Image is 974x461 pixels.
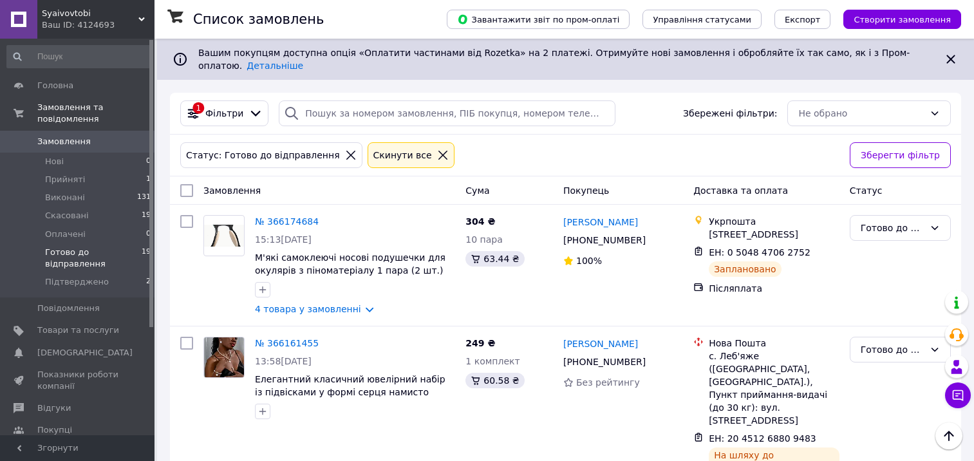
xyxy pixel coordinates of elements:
div: Ваш ID: 4124693 [42,19,155,31]
div: [PHONE_NUMBER] [561,353,648,371]
div: Не обрано [798,106,924,120]
span: Показники роботи компанії [37,369,119,392]
input: Пошук [6,45,152,68]
span: 249 ₴ [465,338,495,348]
div: Готово до відправлення [861,343,924,357]
span: Експорт [785,15,821,24]
input: Пошук за номером замовлення, ПІБ покупця, номером телефону, Email, номером накладної [279,100,615,126]
div: с. Леб'яже ([GEOGRAPHIC_DATA], [GEOGRAPHIC_DATA].), Пункт приймання-видачі (до 30 кг): вул. [STRE... [709,350,839,427]
span: Зберегти фільтр [861,148,940,162]
img: Фото товару [204,225,244,246]
span: 10 пара [465,234,502,245]
a: № 366174684 [255,216,319,227]
span: Cума [465,185,489,196]
span: Головна [37,80,73,91]
span: Товари та послуги [37,325,119,336]
span: Збережені фільтри: [683,107,777,120]
span: Відгуки [37,402,71,414]
span: Покупець [563,185,609,196]
span: 0 [146,229,151,240]
span: Прийняті [45,174,85,185]
span: Статус [850,185,883,196]
a: Детальніше [247,61,303,71]
div: [STREET_ADDRESS] [709,228,839,241]
span: Доставка та оплата [693,185,788,196]
a: № 366161455 [255,338,319,348]
button: Управління статусами [642,10,762,29]
span: Підтверджено [45,276,109,288]
span: Виконані [45,192,85,203]
span: Замовлення [37,136,91,147]
span: ЕН: 0 5048 4706 2752 [709,247,810,258]
a: Створити замовлення [830,14,961,24]
span: 0 [146,156,151,167]
a: [PERSON_NAME] [563,216,638,229]
div: [PHONE_NUMBER] [561,231,648,249]
div: 60.58 ₴ [465,373,524,388]
div: Готово до відправлення [861,221,924,235]
div: Cкинути все [371,148,435,162]
div: 63.44 ₴ [465,251,524,267]
span: 19 [142,210,151,221]
span: Вашим покупцям доступна опція «Оплатити частинами від Rozetka» на 2 платежі. Отримуйте нові замов... [198,48,910,71]
span: Замовлення [203,185,261,196]
span: [DEMOGRAPHIC_DATA] [37,347,133,359]
h1: Список замовлень [193,12,324,27]
button: Наверх [935,422,962,449]
span: 13:58[DATE] [255,356,312,366]
div: Статус: Готово до відправлення [183,148,342,162]
span: Завантажити звіт по пром-оплаті [457,14,619,25]
span: 15:13[DATE] [255,234,312,245]
span: 131 [137,192,151,203]
div: Укрпошта [709,215,839,228]
span: 100% [576,256,602,266]
span: Замовлення та повідомлення [37,102,155,125]
button: Експорт [774,10,831,29]
span: 304 ₴ [465,216,495,227]
span: Створити замовлення [854,15,951,24]
span: 1 [146,174,151,185]
a: Фото товару [203,337,245,378]
span: 2 [146,276,151,288]
span: 19 [142,247,151,270]
span: Скасовані [45,210,89,221]
img: Фото товару [204,337,244,377]
button: Зберегти фільтр [850,142,951,168]
span: Оплачені [45,229,86,240]
a: Елегантний класичний ювелірний набір із підвісками у формі серця намисто браслет сережки штучні п... [255,374,445,410]
span: Готово до відправлення [45,247,142,270]
span: Нові [45,156,64,167]
a: Фото товару [203,215,245,256]
span: Покупці [37,424,72,436]
span: Повідомлення [37,303,100,314]
a: [PERSON_NAME] [563,337,638,350]
button: Чат з покупцем [945,382,971,408]
div: Заплановано [709,261,782,277]
div: Післяплата [709,282,839,295]
span: Syaivovtobi [42,8,138,19]
button: Створити замовлення [843,10,961,29]
button: Завантажити звіт по пром-оплаті [447,10,630,29]
div: Нова Пошта [709,337,839,350]
a: М'які самоклеючі носові подушечки для окулярів з піноматеріалу 1 пара (2 шт.) [255,252,445,276]
span: Фільтри [205,107,243,120]
span: 1 комплект [465,356,520,366]
span: Без рейтингу [576,377,640,388]
span: ЕН: 20 4512 6880 9483 [709,433,816,444]
a: 4 товара у замовленні [255,304,361,314]
span: Управління статусами [653,15,751,24]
